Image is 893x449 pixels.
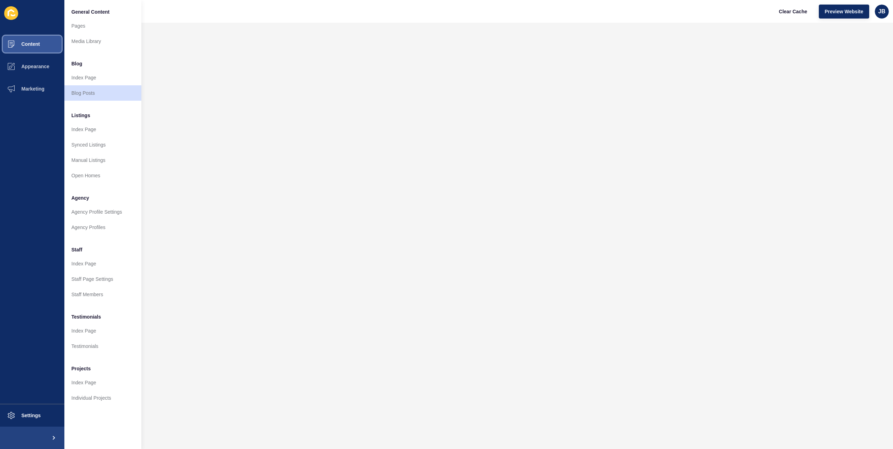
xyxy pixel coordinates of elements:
a: Synced Listings [64,137,141,152]
a: Blog Posts [64,85,141,101]
span: Preview Website [825,8,863,15]
a: Pages [64,18,141,34]
a: Index Page [64,375,141,390]
a: Agency Profiles [64,220,141,235]
a: Index Page [64,122,141,137]
a: Index Page [64,70,141,85]
button: Clear Cache [773,5,813,19]
a: Manual Listings [64,152,141,168]
a: Individual Projects [64,390,141,406]
span: Staff [71,246,82,253]
span: JB [878,8,885,15]
a: Staff Members [64,287,141,302]
span: Testimonials [71,313,101,320]
a: Testimonials [64,338,141,354]
span: Clear Cache [779,8,807,15]
a: Index Page [64,256,141,271]
a: Agency Profile Settings [64,204,141,220]
a: Open Homes [64,168,141,183]
button: Preview Website [819,5,869,19]
span: General Content [71,8,110,15]
span: Listings [71,112,90,119]
a: Index Page [64,323,141,338]
span: Projects [71,365,91,372]
a: Media Library [64,34,141,49]
a: Staff Page Settings [64,271,141,287]
span: Blog [71,60,82,67]
span: Agency [71,194,89,201]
